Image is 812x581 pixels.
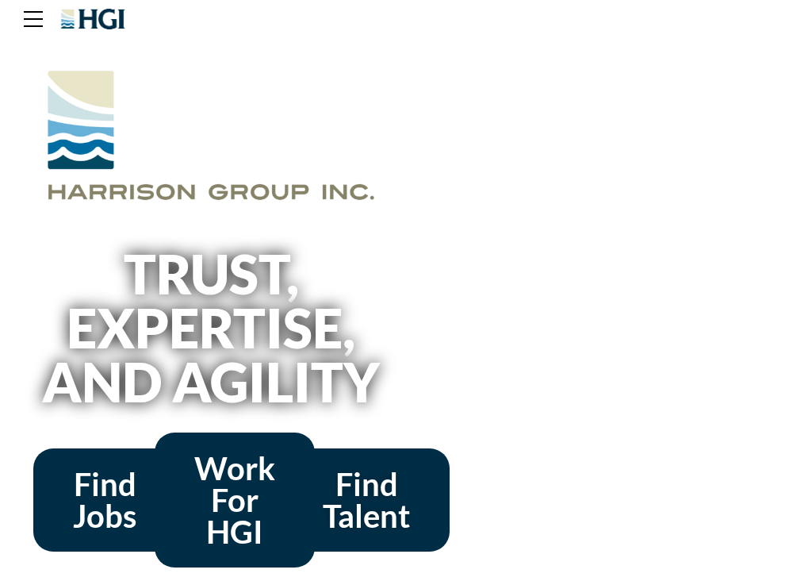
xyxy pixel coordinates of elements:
[16,247,406,409] h2: Trust, Expertise, and Agility
[323,468,410,532] span: Find Talent
[33,448,176,552] a: Find Jobs
[155,433,315,568] a: Work For HGI
[194,452,275,548] span: Work For HGI
[73,468,136,532] span: Find Jobs
[283,448,450,552] a: Find Talent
